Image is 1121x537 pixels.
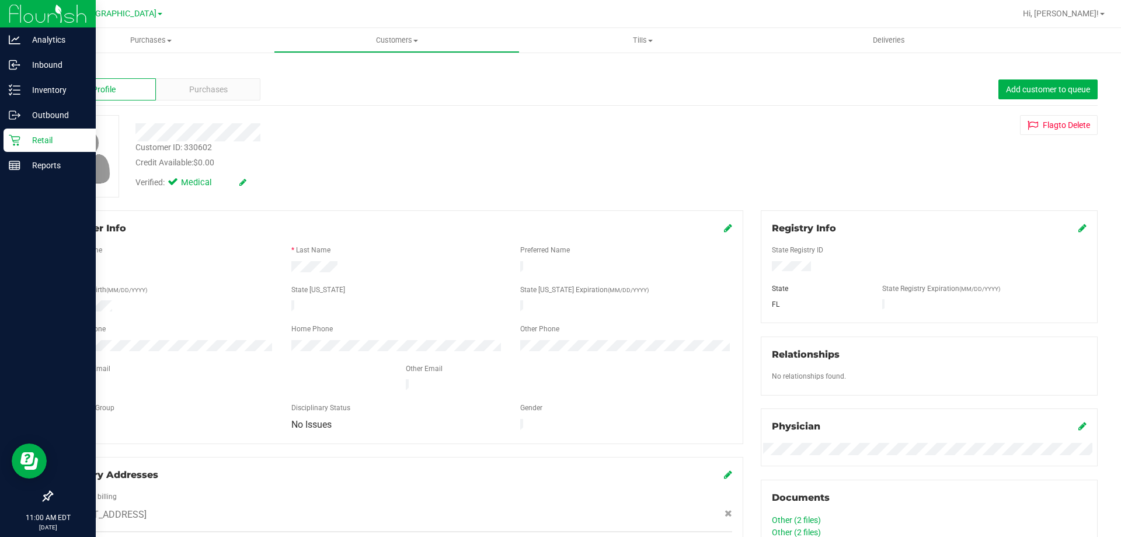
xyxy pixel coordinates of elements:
div: FL [763,299,874,310]
label: Other Email [406,363,443,374]
span: [GEOGRAPHIC_DATA] [76,9,156,19]
span: Tills [520,35,765,46]
span: (MM/DD/YYYY) [106,287,147,293]
span: Physician [772,421,820,432]
div: State [763,283,874,294]
span: $0.00 [193,158,214,167]
span: [STREET_ADDRESS] [62,508,147,522]
label: Gender [520,403,542,413]
label: State Registry ID [772,245,823,255]
span: (MM/DD/YYYY) [959,286,1000,292]
label: Preferred Name [520,245,570,255]
a: Tills [520,28,765,53]
p: 11:00 AM EDT [5,512,90,523]
label: Last Name [296,245,330,255]
label: Disciplinary Status [291,403,350,413]
label: Date of Birth [67,285,147,295]
span: Customers [274,35,519,46]
span: Registry Info [772,223,836,234]
label: State Registry Expiration [882,283,1000,294]
span: Delivery Addresses [62,469,158,480]
label: Home Phone [291,324,333,334]
a: Other (2 files) [772,528,821,537]
p: Retail [20,133,90,147]
span: Deliveries [857,35,921,46]
p: Inbound [20,58,90,72]
inline-svg: Reports [9,160,20,171]
label: Other Phone [520,324,559,334]
button: Flagto Delete [1020,115,1098,135]
span: Documents [772,492,830,503]
span: (MM/DD/YYYY) [608,287,649,293]
a: Other (2 files) [772,515,821,525]
span: Relationships [772,349,840,360]
p: [DATE] [5,523,90,532]
div: Verified: [135,176,246,189]
span: Purchases [189,84,228,96]
span: Purchases [28,35,274,46]
inline-svg: Retail [9,134,20,146]
iframe: Resource center [12,444,47,479]
button: Add customer to queue [998,79,1098,99]
inline-svg: Inbound [9,59,20,71]
p: Inventory [20,83,90,97]
label: State [US_STATE] Expiration [520,285,649,295]
span: No Issues [291,419,332,430]
span: Add customer to queue [1006,85,1090,94]
span: Hi, [PERSON_NAME]! [1023,9,1099,18]
div: Customer ID: 330602 [135,141,212,154]
p: Reports [20,158,90,172]
inline-svg: Inventory [9,84,20,96]
label: State [US_STATE] [291,285,345,295]
label: No relationships found. [772,371,846,382]
inline-svg: Analytics [9,34,20,46]
span: Medical [181,176,228,189]
a: Purchases [28,28,274,53]
p: Outbound [20,108,90,122]
span: Profile [92,84,116,96]
div: Credit Available: [135,157,650,169]
a: Deliveries [766,28,1012,53]
inline-svg: Outbound [9,109,20,121]
p: Analytics [20,33,90,47]
a: Customers [274,28,520,53]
